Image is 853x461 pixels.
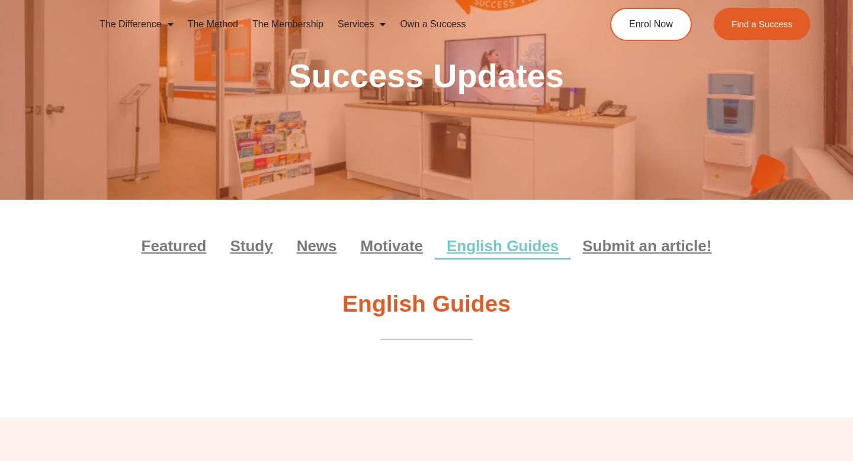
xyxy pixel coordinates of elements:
a: Featured [130,232,219,260]
span: Enrol Now [629,20,673,29]
a: Study [218,232,284,260]
a: Motivate [349,232,435,260]
h2: English Guides [95,289,758,319]
a: The Method [181,11,245,38]
a: The Difference [92,11,181,38]
a: News [285,232,349,260]
a: Submit an article! [570,232,723,260]
a: Enrol Now [610,8,692,41]
nav: Menu [95,232,758,260]
a: Services [331,11,393,38]
a: The Membership [245,11,331,38]
h2: Success Updates [95,55,758,98]
nav: Menu [92,11,566,38]
a: Find a Success [714,8,810,40]
a: English Guides [435,232,570,260]
span: Find a Success [732,20,793,28]
a: Own a Success [393,11,473,38]
iframe: Chat Widget [794,404,853,461]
